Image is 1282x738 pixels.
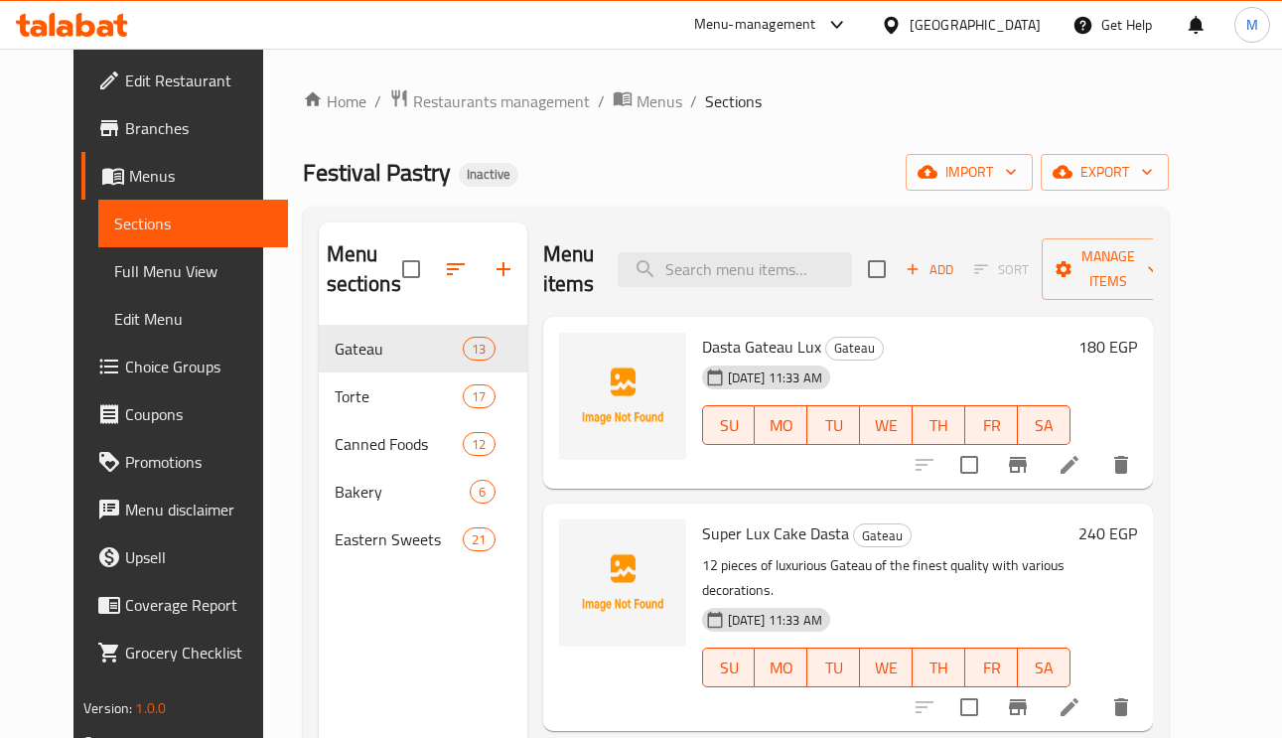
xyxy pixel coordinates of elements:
span: MO [763,654,799,682]
span: Select section first [961,254,1042,285]
a: Choice Groups [81,343,288,390]
button: TU [807,405,860,445]
span: WE [868,654,905,682]
button: Branch-specific-item [994,683,1042,731]
span: FR [973,411,1010,440]
span: Festival Pastry [303,150,451,195]
img: Super Lux Cake Dasta [559,519,686,647]
a: Edit menu item [1058,453,1081,477]
button: Manage items [1042,238,1175,300]
span: Select to update [948,686,990,728]
button: MO [755,405,807,445]
button: SU [702,405,756,445]
span: [DATE] 11:33 AM [720,369,830,387]
span: Choice Groups [125,355,272,378]
a: Branches [81,104,288,152]
li: / [374,89,381,113]
h6: 180 EGP [1078,333,1137,361]
a: Menus [613,88,682,114]
span: 1.0.0 [135,695,166,721]
a: Promotions [81,438,288,486]
span: SU [711,411,748,440]
span: Menu disclaimer [125,498,272,521]
span: Dasta Gateau Lux [702,332,821,362]
input: search [618,252,852,287]
span: TU [815,654,852,682]
span: 12 [464,435,494,454]
button: MO [755,648,807,687]
button: TU [807,648,860,687]
span: Select section [856,248,898,290]
button: import [906,154,1033,191]
a: Full Menu View [98,247,288,295]
button: Add section [480,245,527,293]
div: Eastern Sweets [335,527,464,551]
span: Bakery [335,480,471,504]
li: / [598,89,605,113]
a: Edit Restaurant [81,57,288,104]
div: items [463,337,495,361]
span: Sections [114,212,272,235]
nav: Menu sections [319,317,527,571]
li: / [690,89,697,113]
span: SA [1026,411,1063,440]
span: TH [921,411,957,440]
h2: Menu sections [327,239,402,299]
span: Grocery Checklist [125,641,272,664]
span: export [1057,160,1153,185]
a: Menus [81,152,288,200]
button: export [1041,154,1169,191]
a: Upsell [81,533,288,581]
span: WE [868,411,905,440]
button: FR [965,648,1018,687]
span: import [922,160,1017,185]
span: Coupons [125,402,272,426]
span: SU [711,654,748,682]
div: Bakery6 [319,468,527,516]
span: M [1246,14,1258,36]
button: SA [1018,405,1070,445]
p: 12 pieces of luxurious Gateau of the finest quality with various decorations. [702,553,1070,603]
div: items [470,480,495,504]
a: Coverage Report [81,581,288,629]
div: Torte17 [319,372,527,420]
span: Branches [125,116,272,140]
span: SA [1026,654,1063,682]
span: 17 [464,387,494,406]
div: Menu-management [694,13,816,37]
span: Edit Menu [114,307,272,331]
span: Promotions [125,450,272,474]
span: Version: [83,695,132,721]
span: Full Menu View [114,259,272,283]
span: Manage items [1058,244,1159,294]
span: Gateau [854,524,911,547]
a: Home [303,89,366,113]
button: TH [913,405,965,445]
div: [GEOGRAPHIC_DATA] [910,14,1041,36]
div: items [463,384,495,408]
span: 21 [464,530,494,549]
div: Canned Foods12 [319,420,527,468]
span: Torte [335,384,464,408]
span: Add [903,258,956,281]
span: 6 [471,483,494,502]
h2: Menu items [543,239,595,299]
span: Menus [637,89,682,113]
a: Coupons [81,390,288,438]
span: Edit Restaurant [125,69,272,92]
button: Add [898,254,961,285]
span: TU [815,411,852,440]
div: items [463,432,495,456]
span: Restaurants management [413,89,590,113]
button: WE [860,405,913,445]
div: Gateau [825,337,884,361]
a: Sections [98,200,288,247]
a: Menu disclaimer [81,486,288,533]
span: Upsell [125,545,272,569]
button: FR [965,405,1018,445]
span: Select all sections [390,248,432,290]
div: Gateau [853,523,912,547]
span: Gateau [826,337,883,360]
